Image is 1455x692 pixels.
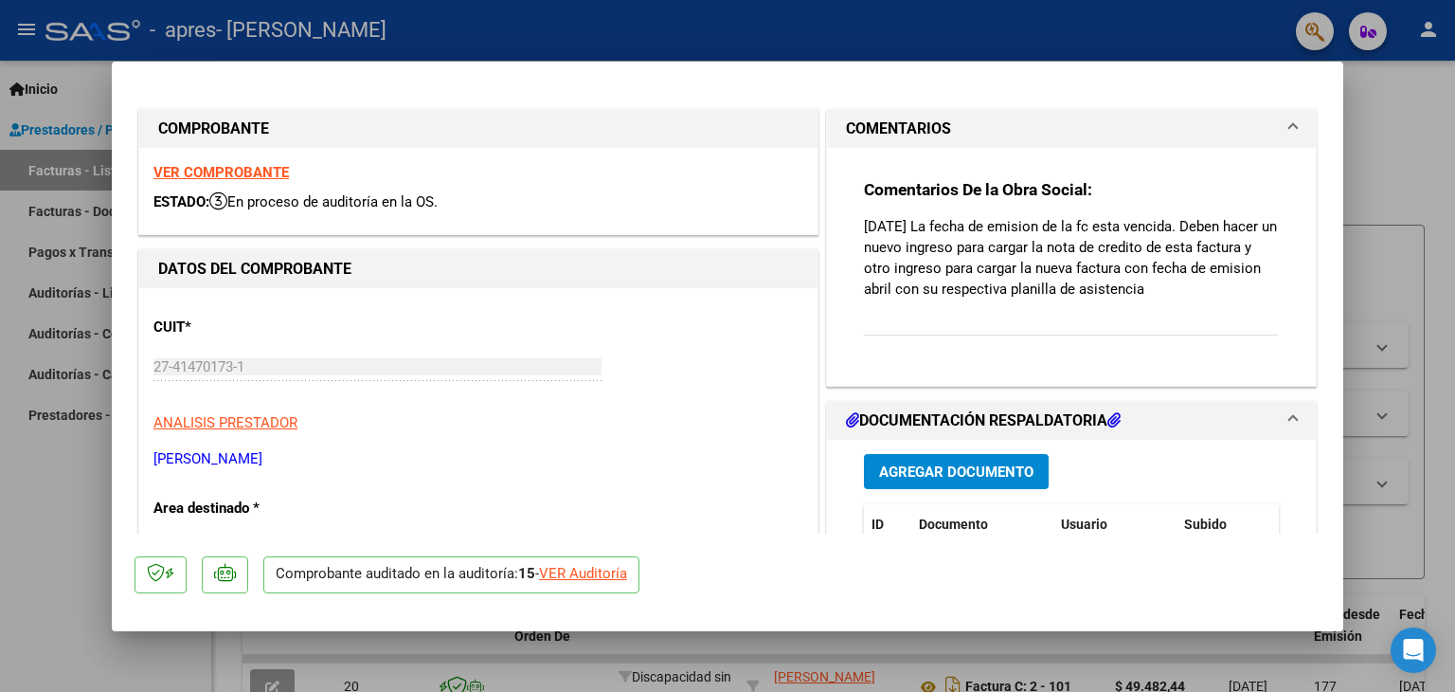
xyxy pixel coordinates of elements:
datatable-header-cell: Subido [1177,504,1271,545]
p: CUIT [153,317,349,338]
p: Comprobante auditado en la auditoría: - [263,556,639,593]
span: ID [871,517,884,532]
h1: COMENTARIOS [846,118,951,140]
span: ESTADO: [153,193,209,210]
span: Subido [1184,517,1227,532]
datatable-header-cell: Acción [1271,504,1366,545]
p: [DATE] La fecha de emision de la fc esta vencida. Deben hacer un nuevo ingreso para cargar la not... [864,216,1279,300]
datatable-header-cell: ID [864,504,911,545]
p: Area destinado * [153,498,349,519]
mat-expansion-panel-header: DOCUMENTACIÓN RESPALDATORIA [827,402,1316,440]
h1: DOCUMENTACIÓN RESPALDATORIA [846,410,1121,432]
p: [PERSON_NAME] [153,448,803,470]
span: En proceso de auditoría en la OS. [209,193,438,210]
datatable-header-cell: Usuario [1053,504,1177,545]
strong: COMPROBANTE [158,119,269,137]
strong: Comentarios De la Obra Social: [864,180,1092,199]
div: COMENTARIOS [827,148,1316,386]
strong: 15 [518,565,535,582]
datatable-header-cell: Documento [911,504,1053,545]
mat-expansion-panel-header: COMENTARIOS [827,110,1316,148]
div: Open Intercom Messenger [1391,628,1436,673]
span: Usuario [1061,517,1107,532]
button: Agregar Documento [864,454,1049,489]
strong: DATOS DEL COMPROBANTE [158,260,351,278]
a: VER COMPROBANTE [153,164,289,181]
span: Agregar Documento [879,464,1033,481]
div: VER Auditoría [539,563,627,585]
span: ANALISIS PRESTADOR [153,414,297,431]
span: Documento [919,517,988,532]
